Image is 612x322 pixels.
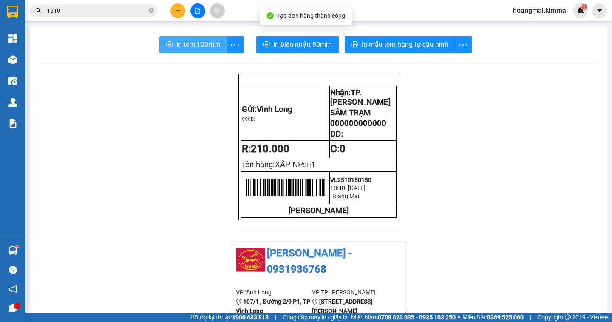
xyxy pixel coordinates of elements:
[9,285,17,293] span: notification
[170,3,185,18] button: plus
[6,55,76,65] div: 10.000
[462,313,524,322] span: Miền Bắc
[362,39,448,50] span: In mẫu tem hàng tự cấu hình
[8,77,17,85] img: warehouse-icon
[47,6,147,15] input: Tìm tên, số ĐT hoặc mã đơn
[583,4,586,10] span: 1
[277,12,345,19] span: Tạo đơn hàng thành công
[273,39,332,50] span: In biên nhận 80mm
[330,88,391,107] span: Nhận:
[330,129,343,139] span: DĐ:
[16,245,19,248] sup: 1
[348,185,365,191] span: [DATE]
[236,288,312,297] li: VP Vĩnh Long
[214,8,220,14] span: aim
[236,245,402,277] li: [PERSON_NAME] - 0931936768
[9,266,17,274] span: question-circle
[340,143,346,155] span: 0
[149,8,154,13] span: close-circle
[9,304,17,312] span: message
[176,39,220,50] span: In tem 100mm
[455,36,472,53] button: more
[330,193,359,199] span: Hoàng Mai
[6,56,33,65] span: Thu rồi :
[330,119,386,128] span: 000000000000
[530,313,531,322] span: |
[8,55,17,64] img: warehouse-icon
[8,34,17,43] img: dashboard-icon
[159,36,227,53] button: printerIn tem 100mm
[378,314,456,321] strong: 0708 023 035 - 0935 103 250
[251,143,289,155] span: 210.000
[166,41,173,49] span: printer
[330,143,337,155] strong: C
[289,206,349,215] strong: [PERSON_NAME]
[263,41,270,49] span: printer
[236,299,242,305] span: environment
[312,288,388,297] li: VP TP. [PERSON_NAME]
[175,8,181,14] span: plus
[81,28,149,38] div: CTY HUY PHÁT
[7,17,75,28] div: [PERSON_NAME]
[245,160,303,169] span: ên hàng:
[195,8,201,14] span: file-add
[577,7,584,14] img: icon-new-feature
[8,246,17,255] img: warehouse-icon
[242,105,292,114] span: Gửi:
[345,36,455,53] button: printerIn mẫu tem hàng tự cấu hình
[351,313,456,322] span: Miền Nam
[242,162,303,168] span: T
[242,143,289,155] strong: R:
[592,3,607,18] button: caret-down
[458,316,460,319] span: ⚪️
[190,3,205,18] button: file-add
[275,160,303,169] span: XẤP NP
[7,28,75,40] div: 0782879868
[7,6,18,18] img: logo-vxr
[232,314,269,321] strong: 1900 633 818
[227,36,244,53] button: more
[35,8,41,14] span: search
[330,185,348,191] span: 18:40 -
[596,7,603,14] span: caret-down
[506,5,573,16] span: hoangmai.kimma
[312,298,372,314] b: [STREET_ADDRESS][PERSON_NAME]
[257,105,292,114] span: Vĩnh Long
[81,38,149,50] div: 0934358278
[275,313,276,322] span: |
[330,177,371,183] span: VL2510150150
[487,314,524,321] strong: 0369 525 060
[227,40,243,50] span: more
[256,36,339,53] button: printerIn biên nhận 80mm
[312,299,318,305] span: environment
[236,298,310,314] b: 107/1 , Đường 2/9 P1, TP Vĩnh Long
[8,119,17,128] img: solution-icon
[8,98,17,107] img: warehouse-icon
[581,4,587,10] sup: 1
[283,313,349,322] span: Cung cấp máy in - giấy in:
[565,314,571,320] span: copyright
[81,7,149,28] div: TP. [PERSON_NAME]
[7,8,20,17] span: Gửi:
[330,88,391,107] span: TP. [PERSON_NAME]
[455,40,471,50] span: more
[236,245,266,275] img: logo.jpg
[149,7,154,15] span: close-circle
[81,8,102,17] span: Nhận:
[311,160,316,169] span: 1
[351,41,358,49] span: printer
[190,313,269,322] span: Hỗ trợ kỹ thuật:
[242,117,255,122] span: CCCD:
[7,7,75,17] div: Vĩnh Long
[210,3,225,18] button: aim
[303,162,311,168] span: SL:
[330,143,346,155] span: :
[330,108,371,117] span: SÂM TRẠM
[267,12,274,19] span: check-circle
